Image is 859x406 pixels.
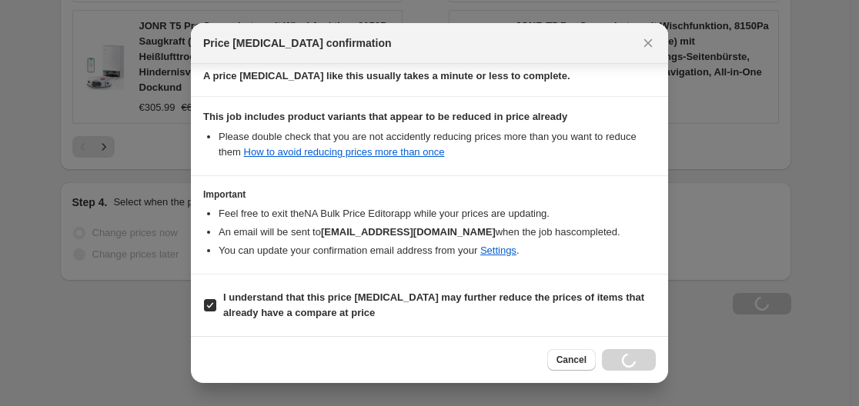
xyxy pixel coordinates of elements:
[637,32,659,54] button: Close
[223,291,644,318] b: I understand that this price [MEDICAL_DATA] may further reduce the prices of items that already h...
[480,245,516,256] a: Settings
[244,146,445,158] a: How to avoid reducing prices more than once
[219,206,656,221] li: Feel free to exit the NA Bulk Price Editor app while your prices are updating.
[219,243,656,258] li: You can update your confirmation email address from your .
[203,70,570,82] b: A price [MEDICAL_DATA] like this usually takes a minute or less to complete.
[547,349,596,371] button: Cancel
[557,354,587,366] span: Cancel
[321,226,496,238] b: [EMAIL_ADDRESS][DOMAIN_NAME]
[203,188,656,201] h3: Important
[203,111,567,122] b: This job includes product variants that appear to be reduced in price already
[219,129,656,160] li: Please double check that you are not accidently reducing prices more than you want to reduce them
[219,225,656,240] li: An email will be sent to when the job has completed .
[203,35,392,51] span: Price [MEDICAL_DATA] confirmation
